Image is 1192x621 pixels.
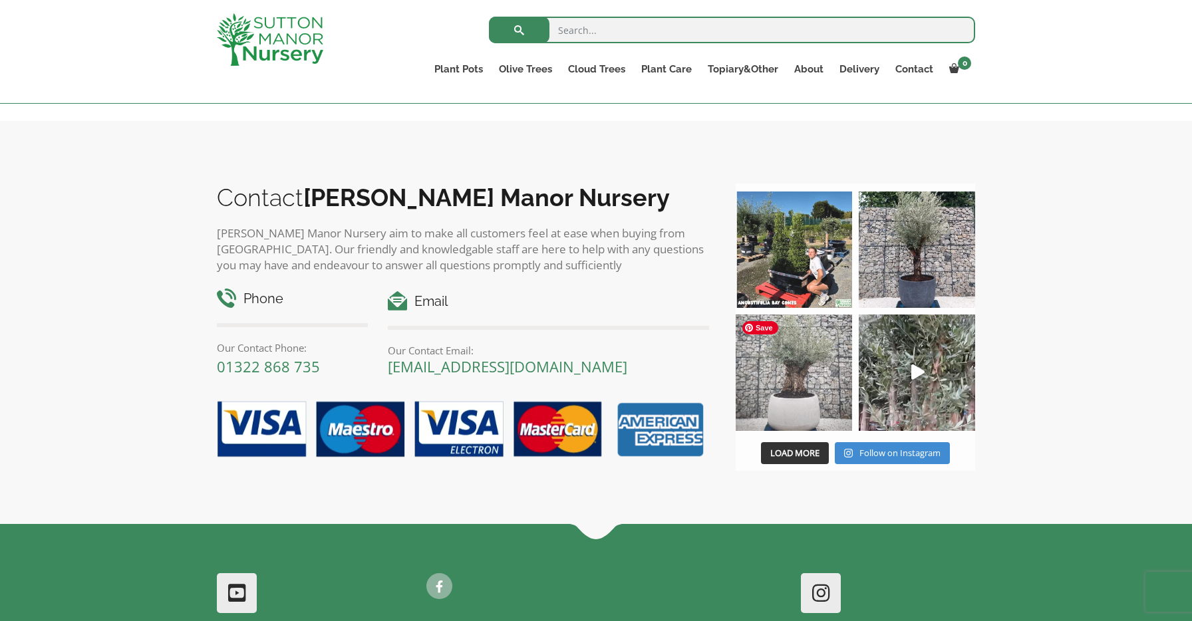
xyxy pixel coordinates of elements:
img: Check out this beauty we potted at our nursery today ❤️‍🔥 A huge, ancient gnarled Olive tree plan... [736,314,852,431]
a: Plant Pots [426,60,491,78]
a: About [786,60,831,78]
span: 0 [958,57,971,70]
a: Topiary&Other [700,60,786,78]
a: Play [859,314,975,431]
a: Contact [887,60,941,78]
a: 01322 868 735 [217,356,320,376]
svg: Instagram [844,448,853,458]
p: [PERSON_NAME] Manor Nursery aim to make all customers feel at ease when buying from [GEOGRAPHIC_D... [217,225,709,273]
a: Olive Trees [491,60,560,78]
p: Our Contact Email: [388,342,709,358]
a: Instagram Follow on Instagram [835,442,950,465]
img: A beautiful multi-stem Spanish Olive tree potted in our luxurious fibre clay pots 😍😍 [859,191,975,308]
h4: Email [388,291,709,312]
p: Our Contact Phone: [217,340,368,356]
svg: Play [911,364,925,380]
a: 0 [941,60,975,78]
button: Load More [761,442,829,465]
img: New arrivals Monday morning of beautiful olive trees 🤩🤩 The weather is beautiful this summer, gre... [859,314,975,431]
b: [PERSON_NAME] Manor Nursery [303,184,670,211]
span: Save [742,321,778,334]
input: Search... [489,17,975,43]
a: Plant Care [633,60,700,78]
span: Follow on Instagram [859,447,941,459]
a: Cloud Trees [560,60,633,78]
h4: Phone [217,289,368,309]
h2: Contact [217,184,709,211]
a: Delivery [831,60,887,78]
a: [EMAIL_ADDRESS][DOMAIN_NAME] [388,356,627,376]
img: logo [217,13,323,66]
img: payment-options.png [207,394,709,467]
img: Our elegant & picturesque Angustifolia Cones are an exquisite addition to your Bay Tree collectio... [736,191,852,308]
span: Load More [770,447,819,459]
